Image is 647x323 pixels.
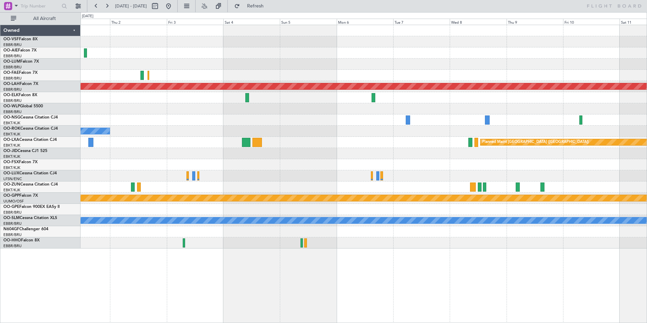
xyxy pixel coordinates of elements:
a: OO-ROKCessna Citation CJ4 [3,127,58,131]
span: OO-ELK [3,93,19,97]
a: OO-LXACessna Citation CJ4 [3,138,57,142]
a: EBBR/BRU [3,232,22,237]
div: Planned Maint [GEOGRAPHIC_DATA] ([GEOGRAPHIC_DATA]) [482,137,589,147]
span: OO-SLM [3,216,20,220]
a: EBKT/KJK [3,188,20,193]
a: EBBR/BRU [3,76,22,81]
div: Mon 6 [337,19,393,25]
a: OO-LUXCessna Citation CJ4 [3,171,57,175]
a: EBKT/KJK [3,121,20,126]
a: OO-ZUNCessna Citation CJ4 [3,182,58,187]
div: Wed 1 [53,19,110,25]
div: Wed 8 [450,19,506,25]
div: [DATE] [82,14,93,19]
span: OO-LUM [3,60,20,64]
a: EBKT/KJK [3,132,20,137]
a: OO-FAEFalcon 7X [3,71,38,75]
a: EBBR/BRU [3,42,22,47]
span: OO-LAH [3,82,20,86]
a: EBBR/BRU [3,109,22,114]
a: EBBR/BRU [3,53,22,59]
a: LFSN/ENC [3,176,22,181]
span: N604GF [3,227,19,231]
span: OO-LUX [3,171,19,175]
a: EBBR/BRU [3,87,22,92]
div: Fri 3 [167,19,223,25]
span: Refresh [241,4,270,8]
a: EBBR/BRU [3,98,22,103]
span: OO-FSX [3,160,19,164]
a: OO-FSXFalcon 7X [3,160,38,164]
span: OO-LXA [3,138,19,142]
input: Trip Number [21,1,60,11]
a: EBKT/KJK [3,154,20,159]
a: OO-SLMCessna Citation XLS [3,216,57,220]
span: OO-FAE [3,71,19,75]
a: OO-AIEFalcon 7X [3,48,37,52]
a: OO-LUMFalcon 7X [3,60,39,64]
a: EBBR/BRU [3,65,22,70]
span: OO-WLP [3,104,20,108]
span: OO-GPP [3,194,19,198]
div: Thu 2 [110,19,166,25]
a: UUMO/OSF [3,199,24,204]
a: OO-ELKFalcon 8X [3,93,37,97]
span: OO-AIE [3,48,18,52]
a: OO-JIDCessna CJ1 525 [3,149,47,153]
a: EBKT/KJK [3,165,20,170]
span: OO-NSG [3,115,20,120]
span: OO-ROK [3,127,20,131]
a: EBBR/BRU [3,221,22,226]
span: OO-VSF [3,37,19,41]
a: EBKT/KJK [3,143,20,148]
a: OO-HHOFalcon 8X [3,238,40,242]
a: OO-GPEFalcon 900EX EASy II [3,205,60,209]
div: Sat 4 [223,19,280,25]
a: OO-WLPGlobal 5500 [3,104,43,108]
button: All Aircraft [7,13,73,24]
span: OO-GPE [3,205,19,209]
div: Thu 9 [507,19,563,25]
div: Sun 5 [280,19,336,25]
span: OO-ZUN [3,182,20,187]
a: EBBR/BRU [3,210,22,215]
span: All Aircraft [18,16,71,21]
a: OO-VSFFalcon 8X [3,37,38,41]
span: [DATE] - [DATE] [115,3,147,9]
a: OO-LAHFalcon 7X [3,82,38,86]
span: OO-HHO [3,238,21,242]
div: Tue 7 [393,19,450,25]
a: EBBR/BRU [3,243,22,249]
a: OO-NSGCessna Citation CJ4 [3,115,58,120]
button: Refresh [231,1,272,12]
a: N604GFChallenger 604 [3,227,48,231]
div: Fri 10 [563,19,620,25]
a: OO-GPPFalcon 7X [3,194,38,198]
span: OO-JID [3,149,18,153]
